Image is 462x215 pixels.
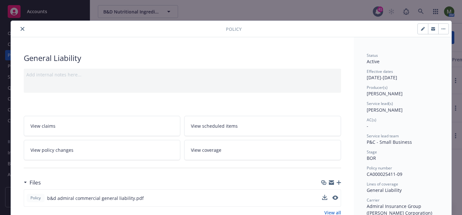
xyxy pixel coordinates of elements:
[19,25,26,33] button: close
[24,140,181,160] a: View policy changes
[367,101,393,106] span: Service lead(s)
[29,195,42,201] span: Policy
[332,195,338,202] button: preview file
[367,58,380,64] span: Active
[332,195,338,200] button: preview file
[367,181,398,187] span: Lines of coverage
[367,117,376,123] span: AC(s)
[367,53,378,58] span: Status
[367,187,439,193] div: General Liability
[367,90,403,97] span: [PERSON_NAME]
[367,107,403,113] span: [PERSON_NAME]
[367,197,380,203] span: Carrier
[367,69,393,74] span: Effective dates
[322,195,327,200] button: download file
[24,116,181,136] a: View claims
[367,149,377,155] span: Stage
[184,140,341,160] a: View coverage
[226,26,242,32] span: Policy
[26,71,338,78] div: Add internal notes here...
[367,133,399,139] span: Service lead team
[30,147,73,153] span: View policy changes
[322,195,327,202] button: download file
[30,178,41,187] h3: Files
[191,123,238,129] span: View scheduled items
[367,85,388,90] span: Producer(s)
[24,178,41,187] div: Files
[367,171,402,177] span: CA000025411-09
[191,147,221,153] span: View coverage
[367,123,368,129] span: -
[47,195,144,202] span: b&d admiral commercial general liability.pdf
[24,53,341,64] div: General Liability
[367,165,392,171] span: Policy number
[184,116,341,136] a: View scheduled items
[367,69,439,81] div: [DATE] - [DATE]
[30,123,56,129] span: View claims
[367,139,412,145] span: P&C - Small Business
[367,155,376,161] span: BOR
